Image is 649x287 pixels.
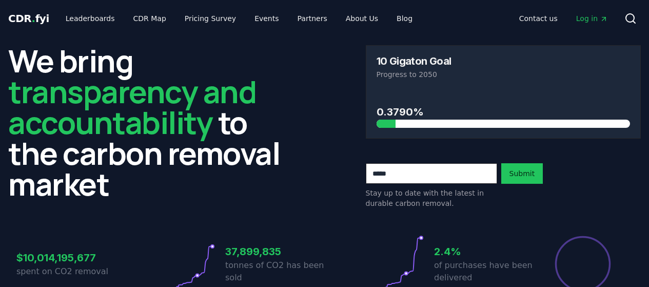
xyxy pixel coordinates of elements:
span: Log in [576,13,608,24]
a: Contact us [511,9,566,28]
h3: 37,899,835 [225,244,325,259]
nav: Main [57,9,421,28]
a: CDR.fyi [8,11,49,26]
a: Log in [568,9,616,28]
a: Leaderboards [57,9,123,28]
button: Submit [501,163,543,184]
h3: $10,014,195,677 [16,250,116,265]
p: spent on CO2 removal [16,265,116,278]
a: Partners [289,9,336,28]
a: About Us [338,9,386,28]
span: transparency and accountability [8,70,256,143]
a: Pricing Survey [176,9,244,28]
p: Stay up to date with the latest in durable carbon removal. [366,188,497,208]
p: of purchases have been delivered [434,259,534,284]
p: Progress to 2050 [377,69,631,80]
h3: 10 Gigaton Goal [377,56,451,66]
a: Events [246,9,287,28]
a: Blog [388,9,421,28]
h2: We bring to the carbon removal market [8,45,284,199]
span: . [32,12,35,25]
span: CDR fyi [8,12,49,25]
a: CDR Map [125,9,174,28]
nav: Main [511,9,616,28]
p: tonnes of CO2 has been sold [225,259,325,284]
h3: 2.4% [434,244,534,259]
h3: 0.3790% [377,104,631,120]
